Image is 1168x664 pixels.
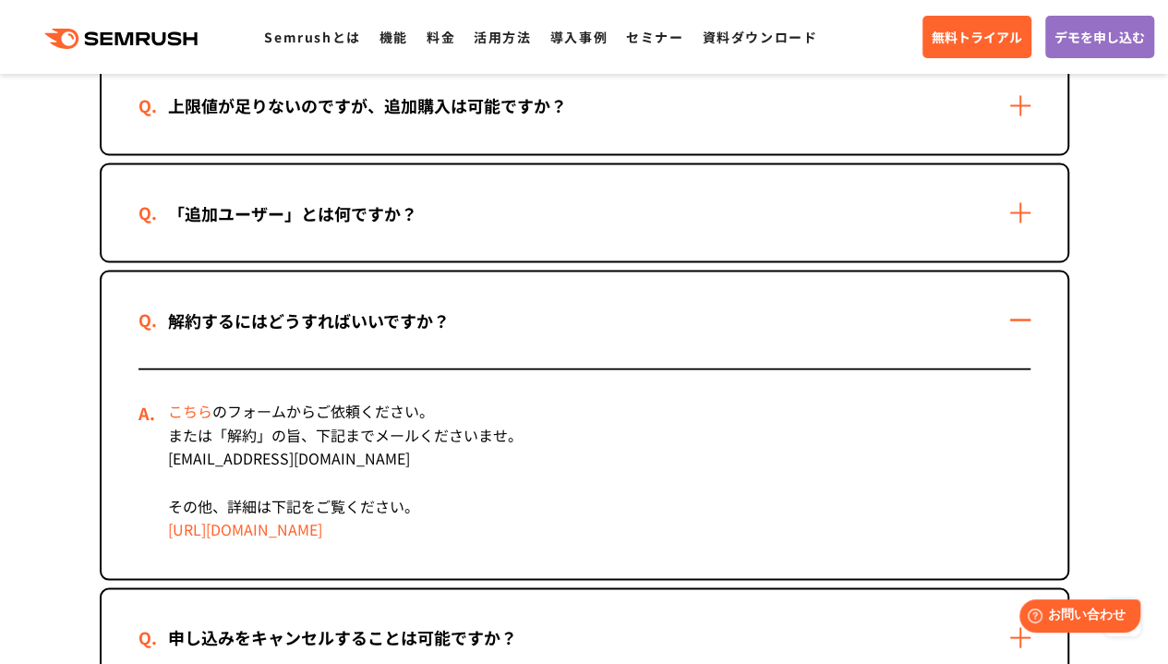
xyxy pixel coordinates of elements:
[138,199,447,226] div: 「追加ユーザー」とは何ですか？
[264,28,360,46] a: Semrushとは
[138,623,547,650] div: 申し込みをキャンセルすることは可能ですか？
[1004,592,1148,644] iframe: Help widget launcher
[427,28,455,46] a: 料金
[138,369,1030,578] div: のフォームからご依頼ください。 または「解約」の旨、下記までメールくださいませ。 [EMAIL_ADDRESS][DOMAIN_NAME] その他、詳細は下記をご覧ください。
[626,28,683,46] a: セミナー
[1045,16,1154,58] a: デモを申し込む
[702,28,817,46] a: 資料ダウンロード
[474,28,531,46] a: 活用方法
[168,517,322,539] a: [URL][DOMAIN_NAME]
[138,307,479,333] div: 解約するにはどうすればいいですか？
[1054,27,1145,47] span: デモを申し込む
[168,399,212,421] a: こちら
[138,92,596,119] div: 上限値が足りないのですが、追加購入は可能ですか？
[932,27,1022,47] span: 無料トライアル
[379,28,408,46] a: 機能
[922,16,1031,58] a: 無料トライアル
[550,28,608,46] a: 導入事例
